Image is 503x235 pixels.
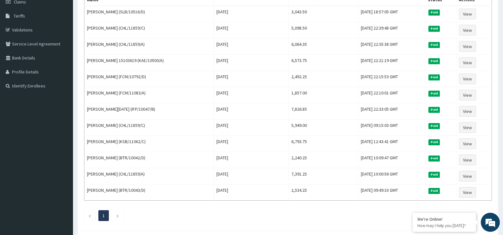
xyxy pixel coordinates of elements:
[289,71,358,87] td: 2,492.25
[84,120,214,136] td: [PERSON_NAME] (CHL/11859/C)
[103,213,105,218] a: Page 1 is your current page
[459,106,476,117] a: View
[289,152,358,168] td: 2,240.25
[358,103,425,120] td: [DATE] 22:33:05 GMT
[428,139,440,145] span: Paid
[459,9,476,19] a: View
[358,55,425,71] td: [DATE] 22:21:19 GMT
[459,25,476,36] a: View
[84,22,214,38] td: [PERSON_NAME] (CHL/11859/C)
[37,74,88,139] span: We're online!
[428,123,440,129] span: Paid
[417,223,471,228] p: How may I help you today?
[84,38,214,55] td: [PERSON_NAME] (CHL/11859/A)
[214,168,289,184] td: [DATE]
[459,57,476,68] a: View
[428,172,440,177] span: Paid
[214,22,289,38] td: [DATE]
[116,213,119,218] a: Next page
[459,90,476,100] a: View
[289,103,358,120] td: 7,826.85
[428,156,440,161] span: Paid
[214,87,289,103] td: [DATE]
[428,188,440,194] span: Paid
[214,136,289,152] td: [DATE]
[459,155,476,165] a: View
[214,120,289,136] td: [DATE]
[84,152,214,168] td: [PERSON_NAME] (BTR/10042/D)
[84,55,214,71] td: [PERSON_NAME] 15103619 (KAE/10500/A)
[358,71,425,87] td: [DATE] 22:15:53 GMT
[214,71,289,87] td: [DATE]
[84,184,214,201] td: [PERSON_NAME] (BTR/10043/D)
[289,184,358,201] td: 2,534.25
[358,120,425,136] td: [DATE] 09:15:03 GMT
[358,168,425,184] td: [DATE] 10:00:56 GMT
[358,38,425,55] td: [DATE] 22:35:38 GMT
[289,87,358,103] td: 1,857.00
[3,162,121,185] textarea: Type your message and hit 'Enter'
[289,6,358,22] td: 3,043.50
[459,122,476,133] a: View
[84,6,214,22] td: [PERSON_NAME] (SLB/10516/D)
[84,87,214,103] td: [PERSON_NAME] (FCM/11083/A)
[289,120,358,136] td: 5,949.00
[214,6,289,22] td: [DATE]
[214,38,289,55] td: [DATE]
[214,184,289,201] td: [DATE]
[88,213,91,218] a: Previous page
[289,55,358,71] td: 6,573.75
[84,168,214,184] td: [PERSON_NAME] (CHL/11859/A)
[33,36,107,44] div: Chat with us now
[289,22,358,38] td: 5,098.50
[459,187,476,198] a: View
[84,71,214,87] td: [PERSON_NAME] (FCM/10792/D)
[289,168,358,184] td: 7,391.25
[358,152,425,168] td: [DATE] 10:09:47 GMT
[459,171,476,182] a: View
[459,41,476,52] a: View
[358,184,425,201] td: [DATE] 09:49:33 GMT
[428,26,440,31] span: Paid
[14,13,25,19] span: Tariffs
[417,216,471,222] div: We're Online!
[358,22,425,38] td: [DATE] 22:39:48 GMT
[358,6,425,22] td: [DATE] 18:57:05 GMT
[358,87,425,103] td: [DATE] 22:10:01 GMT
[289,136,358,152] td: 6,793.75
[214,55,289,71] td: [DATE]
[428,42,440,48] span: Paid
[214,152,289,168] td: [DATE]
[428,107,440,113] span: Paid
[84,103,214,120] td: [PERSON_NAME][DATE] (IFP/10047/B)
[428,74,440,80] span: Paid
[104,3,119,18] div: Minimize live chat window
[358,136,425,152] td: [DATE] 12:43:41 GMT
[289,38,358,55] td: 6,064.35
[84,136,214,152] td: [PERSON_NAME] (KSB/11062/C)
[428,58,440,64] span: Paid
[428,10,440,15] span: Paid
[428,91,440,96] span: Paid
[459,73,476,84] a: View
[214,103,289,120] td: [DATE]
[459,138,476,149] a: View
[12,32,26,48] img: d_794563401_company_1708531726252_794563401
